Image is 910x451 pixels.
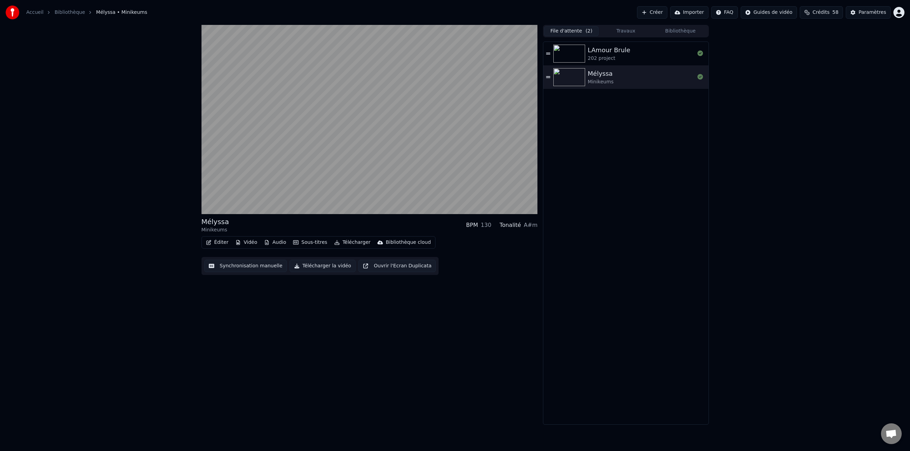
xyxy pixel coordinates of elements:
[599,26,653,36] button: Travaux
[96,9,147,16] span: Mélyssa • Minikeums
[588,79,614,85] div: Minikeums
[859,9,886,16] div: Paramètres
[204,260,287,272] button: Synchronisation manuelle
[26,9,44,16] a: Accueil
[331,238,373,247] button: Télécharger
[588,45,630,55] div: LAmour Brule
[500,221,521,229] div: Tonalité
[585,28,592,35] span: ( 2 )
[813,9,829,16] span: Crédits
[481,221,491,229] div: 130
[290,238,330,247] button: Sous-titres
[741,6,797,19] button: Guides de vidéo
[588,69,614,79] div: Mélyssa
[711,6,738,19] button: FAQ
[670,6,709,19] button: Importer
[588,55,630,62] div: 202 project
[233,238,260,247] button: Vidéo
[203,238,231,247] button: Éditer
[201,217,229,227] div: Mélyssa
[55,9,85,16] a: Bibliothèque
[6,6,19,19] img: youka
[846,6,891,19] button: Paramètres
[524,221,537,229] div: A#m
[881,423,902,444] a: Ouvrir le chat
[466,221,478,229] div: BPM
[386,239,431,246] div: Bibliothèque cloud
[832,9,838,16] span: 58
[201,227,229,233] div: Minikeums
[26,9,147,16] nav: breadcrumb
[637,6,667,19] button: Créer
[800,6,843,19] button: Crédits58
[544,26,599,36] button: File d'attente
[290,260,356,272] button: Télécharger la vidéo
[261,238,289,247] button: Audio
[653,26,708,36] button: Bibliothèque
[358,260,436,272] button: Ouvrir l'Ecran Duplicata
